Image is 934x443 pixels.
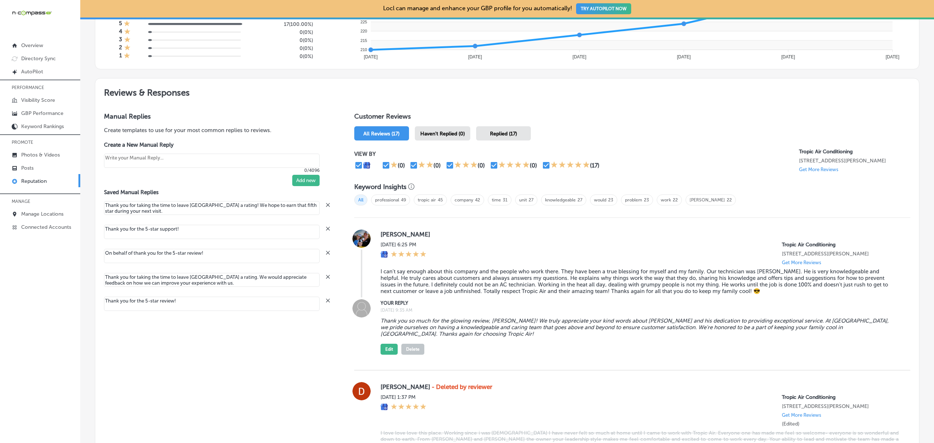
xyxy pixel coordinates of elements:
p: VIEW BY [354,151,799,157]
p: Overview [21,42,43,49]
a: problem [625,197,642,203]
strong: - Deleted by reviewer [432,383,492,390]
h4: 4 [119,28,122,36]
p: Directory Sync [21,55,56,62]
h5: 17 ( 100.00% ) [247,21,313,27]
span: Replied (17) [490,131,517,137]
a: company [455,197,473,203]
img: Image [352,299,371,317]
label: [DATE] 1:37 PM [381,394,427,400]
h5: 0 ( 0% ) [247,45,313,51]
h4: 3 [119,36,122,44]
button: Edit [381,344,398,355]
div: (0) [398,162,405,169]
h1: Customer Reviews [354,112,910,123]
div: 1 Star [124,28,131,36]
p: 1342 whitfield ave [782,403,899,409]
label: [PERSON_NAME] [381,231,899,238]
div: 5 Stars [391,403,427,411]
a: unit [519,197,527,203]
tspan: 215 [360,38,367,43]
textarea: Create your Quick Reply [104,154,320,168]
div: 1 Star [124,52,130,60]
tspan: 210 [360,47,367,52]
textarea: Create your Quick Reply [104,273,320,287]
tspan: [DATE] [468,54,482,59]
blockquote: Thank you so much for the glowing review, [PERSON_NAME]! We truly appreciate your kind words abou... [381,317,899,337]
div: 3 Stars [454,161,478,170]
h5: 0 ( 0% ) [247,29,313,35]
a: time [492,197,501,203]
a: tropic air [418,197,436,203]
span: All Reviews (17) [363,131,400,137]
h5: 0 ( 0% ) [247,53,313,59]
button: Delete [401,344,424,355]
p: Get More Reviews [782,412,821,418]
button: TRY AUTOPILOT NOW [576,3,631,14]
p: Manage Locations [21,211,63,217]
p: Keyword Rankings [21,123,64,130]
label: (Edited) [782,421,799,427]
h4: 2 [119,44,122,52]
h2: Reviews & Responses [95,78,919,104]
div: 1 Star [124,44,131,52]
h4: 5 [119,20,122,28]
a: knowledgeable [545,197,576,203]
a: 49 [401,197,406,203]
div: (17) [590,162,599,169]
a: 27 [578,197,582,203]
tspan: [DATE] [573,54,587,59]
p: Tropic Air Conditioning [782,394,899,400]
p: Tropic Air Conditioning [799,149,910,155]
tspan: 225 [360,20,367,24]
label: YOUR REPLY [381,300,899,306]
p: Reputation [21,178,47,184]
a: 42 [475,197,480,203]
div: (0) [433,162,441,169]
p: 0/4096 [104,168,320,173]
label: [PERSON_NAME] [381,383,899,390]
p: Posts [21,165,34,171]
span: Haven't Replied (0) [420,131,465,137]
p: Tropic Air Conditioning [782,242,899,248]
p: 1342 whitfield ave sarasota, FL 34243, US [799,158,910,164]
p: Visibility Score [21,97,55,103]
label: Create a New Manual Reply [104,142,320,148]
div: (0) [530,162,537,169]
textarea: Create your Quick Reply [104,297,320,311]
tspan: [DATE] [364,54,378,59]
p: Photos & Videos [21,152,60,158]
textarea: Create your Quick Reply [104,249,320,263]
p: Get More Reviews [799,167,838,172]
p: Get More Reviews [782,260,821,265]
blockquote: I can't say enough about this company and the people who work there. They have been a true blessi... [381,268,899,294]
div: 1 Star [124,36,131,44]
a: professional [375,197,399,203]
textarea: Create your Quick Reply [104,225,320,239]
div: 5 Stars [551,161,590,170]
tspan: [DATE] [886,54,900,59]
a: 22 [727,197,732,203]
h5: 0 ( 0% ) [247,37,313,43]
h4: 1 [119,52,122,60]
p: Create templates to use for your most common replies to reviews. [104,126,331,134]
a: 23 [608,197,613,203]
label: Saved Manual Replies [104,189,331,196]
a: 31 [503,197,507,203]
p: AutoPilot [21,69,43,75]
div: 1 Star [124,20,130,28]
h3: Manual Replies [104,112,331,120]
h3: Keyword Insights [354,183,406,191]
p: GBP Performance [21,110,63,116]
textarea: Create your Quick Reply [104,201,320,215]
div: 5 Stars [391,251,427,259]
tspan: [DATE] [677,54,691,59]
a: 45 [438,197,443,203]
label: [DATE] 6:25 PM [381,242,427,248]
tspan: 220 [360,29,367,33]
div: (0) [478,162,485,169]
img: 660ab0bf-5cc7-4cb8-ba1c-48b5ae0f18e60NCTV_CLogo_TV_Black_-500x88.png [12,9,52,16]
a: [PERSON_NAME] [690,197,725,203]
label: [DATE] 9:35 AM [381,308,899,313]
a: 27 [529,197,533,203]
